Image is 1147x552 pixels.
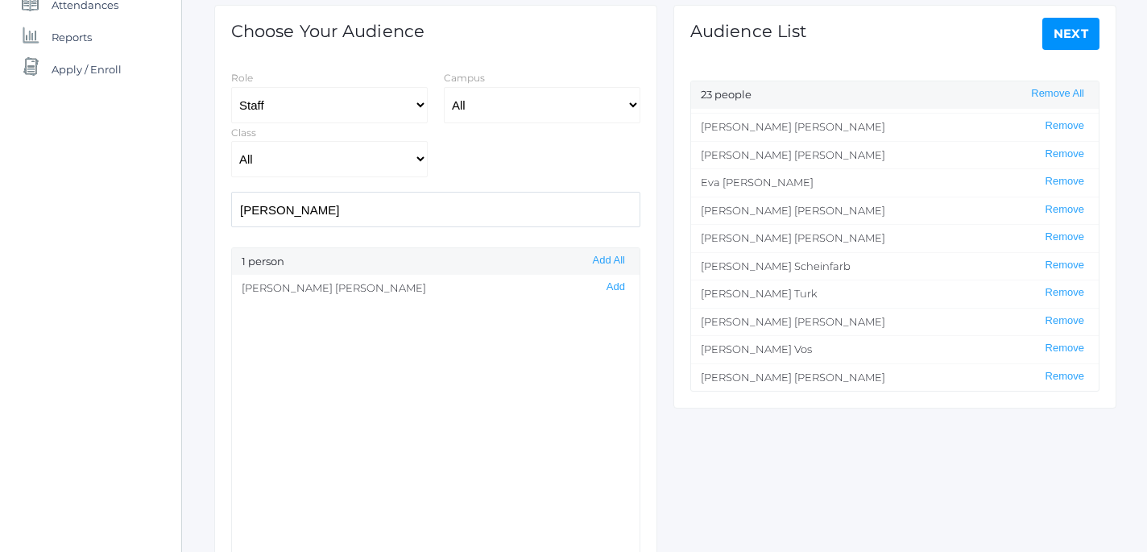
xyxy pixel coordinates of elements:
[1041,342,1089,355] button: Remove
[232,248,640,276] div: 1 person
[444,72,485,84] label: Campus
[691,113,1099,141] li: [PERSON_NAME] [PERSON_NAME]
[691,252,1099,280] li: [PERSON_NAME] Scheinfarb
[1026,87,1089,101] button: Remove All
[1041,230,1089,244] button: Remove
[1041,286,1089,300] button: Remove
[52,53,122,85] span: Apply / Enroll
[1041,314,1089,328] button: Remove
[231,127,256,139] label: Class
[231,192,640,226] input: Filter by name
[231,72,253,84] label: Role
[1042,18,1100,50] a: Next
[1041,119,1089,133] button: Remove
[588,254,630,268] button: Add All
[690,22,807,40] h1: Audience List
[231,22,424,40] h1: Choose Your Audience
[691,141,1099,169] li: [PERSON_NAME] [PERSON_NAME]
[691,335,1099,363] li: [PERSON_NAME] Vos
[232,275,640,302] li: [PERSON_NAME] [PERSON_NAME]
[691,280,1099,308] li: [PERSON_NAME] Turk
[691,224,1099,252] li: [PERSON_NAME] [PERSON_NAME]
[1041,370,1089,384] button: Remove
[1041,147,1089,161] button: Remove
[1041,259,1089,272] button: Remove
[1041,203,1089,217] button: Remove
[52,21,92,53] span: Reports
[691,81,1099,109] div: 23 people
[691,363,1099,392] li: [PERSON_NAME] [PERSON_NAME]
[602,280,630,294] button: Add
[1041,175,1089,189] button: Remove
[691,168,1099,197] li: Eva [PERSON_NAME]
[691,197,1099,225] li: [PERSON_NAME] [PERSON_NAME]
[691,308,1099,336] li: [PERSON_NAME] [PERSON_NAME]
